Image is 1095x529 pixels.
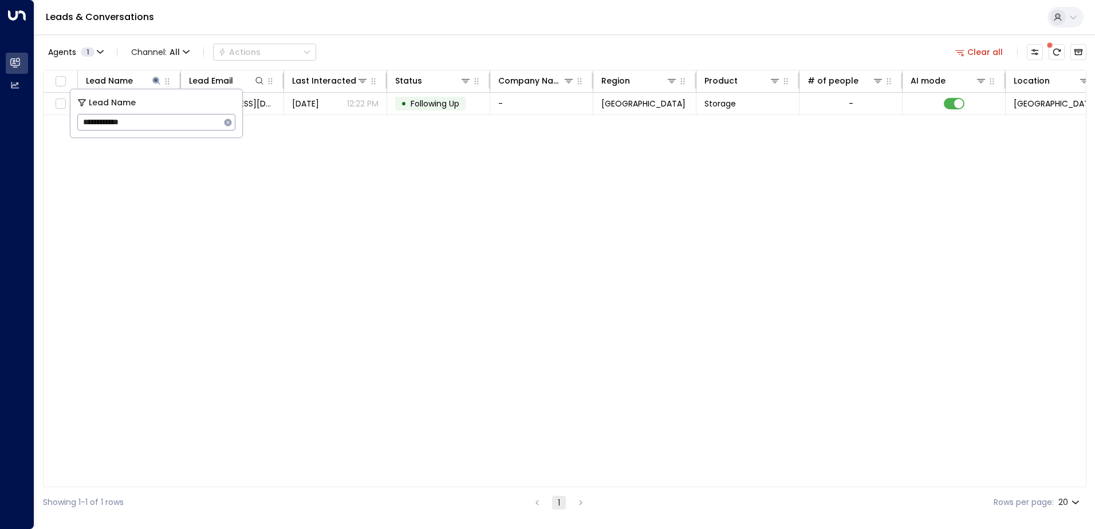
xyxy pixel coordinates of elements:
[46,10,154,23] a: Leads & Conversations
[48,48,76,56] span: Agents
[911,74,946,88] div: AI mode
[1014,74,1050,88] div: Location
[189,74,233,88] div: Lead Email
[395,74,422,88] div: Status
[808,74,858,88] div: # of people
[849,98,853,109] div: -
[704,74,738,88] div: Product
[81,48,94,57] span: 1
[1058,494,1082,511] div: 20
[218,47,261,57] div: Actions
[1027,44,1043,60] button: Customize
[401,94,407,113] div: •
[490,93,593,115] td: -
[601,74,678,88] div: Region
[292,98,319,109] span: Yesterday
[395,74,471,88] div: Status
[704,98,736,109] span: Storage
[808,74,884,88] div: # of people
[1014,74,1090,88] div: Location
[498,74,574,88] div: Company Name
[530,495,588,510] nav: pagination navigation
[213,44,316,61] button: Actions
[43,44,108,60] button: Agents1
[601,74,630,88] div: Region
[911,74,987,88] div: AI mode
[43,496,124,508] div: Showing 1-1 of 1 rows
[1070,44,1086,60] button: Archived Leads
[86,74,133,88] div: Lead Name
[127,44,194,60] button: Channel:All
[498,74,563,88] div: Company Name
[127,44,194,60] span: Channel:
[292,74,368,88] div: Last Interacted
[411,98,459,109] span: Following Up
[189,74,265,88] div: Lead Email
[292,74,356,88] div: Last Interacted
[347,98,379,109] p: 12:22 PM
[213,44,316,61] div: Button group with a nested menu
[89,96,136,109] span: Lead Name
[170,48,180,57] span: All
[1049,44,1065,60] span: There are new threads available. Refresh the grid to view the latest updates.
[86,74,162,88] div: Lead Name
[601,98,686,109] span: Berkshire
[53,74,68,89] span: Toggle select all
[552,496,566,510] button: page 1
[994,496,1054,508] label: Rows per page:
[951,44,1008,60] button: Clear all
[53,97,68,111] span: Toggle select row
[704,74,781,88] div: Product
